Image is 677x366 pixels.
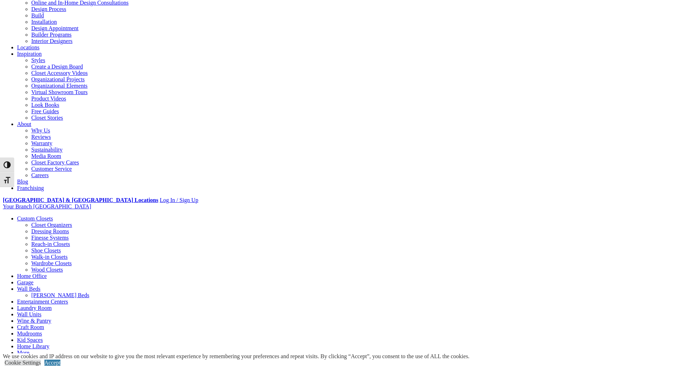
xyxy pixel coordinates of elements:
a: Log In / Sign Up [160,197,198,203]
a: Look Books [31,102,59,108]
a: Media Room [31,153,61,159]
a: About [17,121,31,127]
a: Custom Closets [17,215,53,222]
a: Finesse Systems [31,235,69,241]
a: Walk-in Closets [31,254,68,260]
a: Cookie Settings [5,360,41,366]
span: [GEOGRAPHIC_DATA] [33,203,91,209]
a: Wall Beds [17,286,41,292]
a: Design Process [31,6,66,12]
a: Kid Spaces [17,337,43,343]
a: Inspiration [17,51,42,57]
a: Shoe Closets [31,247,61,253]
a: Customer Service [31,166,72,172]
a: Closet Stories [31,115,63,121]
a: Wine & Pantry [17,318,51,324]
a: Free Guides [31,108,59,114]
a: Your Branch [GEOGRAPHIC_DATA] [3,203,91,209]
a: Craft Room [17,324,44,330]
a: Laundry Room [17,305,52,311]
a: Reviews [31,134,51,140]
a: Closet Factory Cares [31,159,79,165]
a: [GEOGRAPHIC_DATA] & [GEOGRAPHIC_DATA] Locations [3,197,158,203]
a: Careers [31,172,49,178]
a: Closet Organizers [31,222,72,228]
a: Organizational Elements [31,83,87,89]
a: Create a Design Board [31,64,83,70]
a: Interior Designers [31,38,72,44]
a: Virtual Showroom Tours [31,89,88,95]
div: We use cookies and IP address on our website to give you the most relevant experience by remember... [3,353,469,360]
a: Garage [17,279,33,285]
a: Mudrooms [17,331,42,337]
a: Build [31,12,44,18]
a: Sustainability [31,147,63,153]
a: Reach-in Closets [31,241,70,247]
a: Closet Accessory Videos [31,70,88,76]
a: Wardrobe Closets [31,260,72,266]
span: Your Branch [3,203,32,209]
a: Design Appointment [31,25,79,31]
a: More menu text will display only on big screen [17,350,29,356]
a: Blog [17,179,28,185]
a: Product Videos [31,95,66,102]
a: Why Us [31,127,50,133]
a: Installation [31,19,57,25]
a: Accept [44,360,60,366]
a: Styles [31,57,45,63]
a: Home Library [17,343,49,349]
a: Entertainment Centers [17,299,68,305]
a: Warranty [31,140,52,146]
a: Wood Closets [31,267,63,273]
a: Builder Programs [31,32,71,38]
a: Franchising [17,185,44,191]
a: Wall Units [17,311,41,317]
a: [PERSON_NAME] Beds [31,292,89,298]
a: Dressing Rooms [31,228,69,234]
a: Organizational Projects [31,76,85,82]
a: Home Office [17,273,47,279]
a: Locations [17,44,39,50]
